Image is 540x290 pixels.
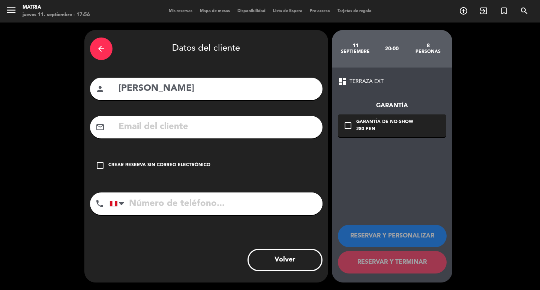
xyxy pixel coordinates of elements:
button: menu [6,5,17,18]
div: 8 [410,43,446,49]
input: Número de teléfono... [109,192,322,215]
div: personas [410,49,446,55]
i: arrow_back [97,44,106,53]
i: person [96,84,105,93]
i: mail_outline [96,123,105,132]
span: TERRAZA EXT [349,77,384,86]
div: Garantía [338,101,446,111]
i: exit_to_app [479,6,488,15]
div: jueves 11. septiembre - 17:56 [22,11,90,19]
i: add_circle_outline [459,6,468,15]
span: Disponibilidad [234,9,269,13]
span: Mis reservas [165,9,196,13]
span: Pre-acceso [306,9,334,13]
button: RESERVAR Y TERMINAR [338,251,447,273]
button: RESERVAR Y PERSONALIZAR [338,225,447,247]
i: menu [6,5,17,16]
div: Crear reserva sin correo electrónico [108,162,210,169]
i: phone [95,199,104,208]
i: check_box_outline_blank [343,121,352,130]
i: search [520,6,529,15]
i: turned_in_not [499,6,508,15]
div: 20:00 [373,36,410,62]
div: 280 PEN [356,126,413,133]
span: Tarjetas de regalo [334,9,375,13]
span: Lista de Espera [269,9,306,13]
span: dashboard [338,77,347,86]
div: 11 [337,43,374,49]
span: Mapa de mesas [196,9,234,13]
div: Datos del cliente [90,36,322,62]
div: MATRIA [22,4,90,11]
i: check_box_outline_blank [96,161,105,170]
button: Volver [247,249,322,271]
input: Nombre del cliente [118,81,317,96]
div: Garantía de no-show [356,119,413,126]
div: Peru (Perú): +51 [110,193,127,215]
div: septiembre [337,49,374,55]
input: Email del cliente [118,119,317,135]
